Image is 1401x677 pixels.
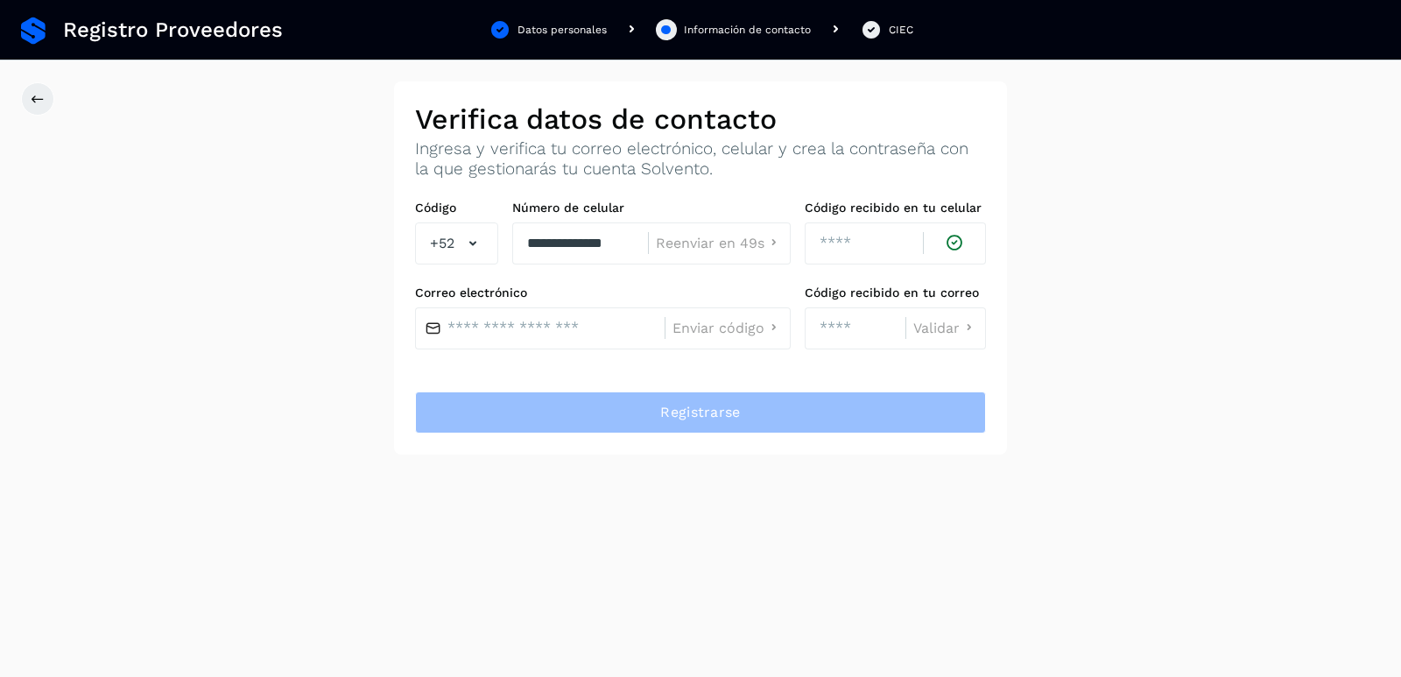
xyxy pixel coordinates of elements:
button: Reenviar en 49s [656,234,783,252]
button: Registrarse [415,391,986,434]
h2: Verifica datos de contacto [415,102,986,136]
label: Correo electrónico [415,286,791,300]
label: Código recibido en tu celular [805,201,986,215]
div: Datos personales [517,22,607,38]
span: Validar [913,321,960,335]
p: Ingresa y verifica tu correo electrónico, celular y crea la contraseña con la que gestionarás tu ... [415,139,986,180]
label: Código [415,201,498,215]
div: Información de contacto [684,22,811,38]
button: Validar [913,319,978,337]
span: Reenviar en 49s [656,236,764,250]
button: Enviar código [672,319,783,337]
span: Registro Proveedores [63,18,283,43]
label: Código recibido en tu correo [805,286,986,300]
span: +52 [430,233,454,254]
span: Enviar código [672,321,764,335]
span: Registrarse [660,403,740,422]
label: Número de celular [512,201,791,215]
div: CIEC [889,22,913,38]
